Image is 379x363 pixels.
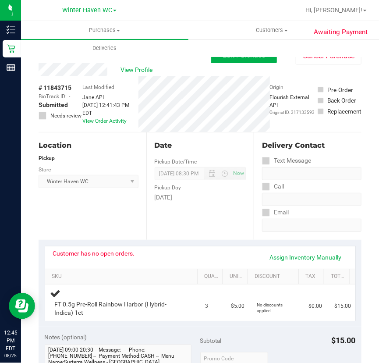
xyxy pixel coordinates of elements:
[21,26,188,34] span: Purchases
[53,250,135,257] div: Customer has no open orders.
[82,118,127,124] a: View Order Activity
[331,273,346,280] a: Total
[255,273,295,280] a: Discount
[50,112,81,120] span: Needs review
[39,140,138,151] div: Location
[120,65,156,75] span: View Profile
[155,158,197,166] label: Pickup Date/Time
[200,337,222,344] span: Subtotal
[230,273,244,280] a: Unit Price
[204,273,219,280] a: Quantity
[262,167,361,180] input: Format: (999) 999-9999
[231,302,245,310] span: $5.00
[69,93,70,100] span: -
[21,21,188,39] a: Purchases
[189,26,355,34] span: Customers
[328,85,354,94] div: Pre-Order
[328,96,357,105] div: Back Order
[62,7,112,14] span: Winter Haven WC
[262,206,289,219] label: Email
[39,93,67,100] span: BioTrack ID:
[205,302,209,310] span: 3
[257,302,283,313] span: No discounts applied
[52,273,194,280] a: SKU
[262,140,361,151] div: Delivery Contact
[270,109,318,116] p: Original ID: 317133593
[39,100,68,110] span: Submitted
[4,352,17,359] p: 08/25
[332,336,356,345] span: $15.00
[262,180,284,193] label: Call
[270,83,284,91] label: Origin
[4,329,17,352] p: 12:45 PM EDT
[262,193,361,206] input: Format: (999) 999-9999
[305,7,362,14] span: Hi, [PERSON_NAME]!
[82,101,138,117] div: [DATE] 12:41:43 PM EDT
[81,44,128,52] span: Deliveries
[82,83,114,91] label: Last Modified
[7,44,15,53] inline-svg: Retail
[39,155,55,161] strong: Pickup
[188,21,356,39] a: Customers
[7,25,15,34] inline-svg: Inventory
[305,273,320,280] a: Tax
[55,300,185,317] span: FT 0.5g Pre-Roll Rainbow Harbor (Hybrid-Indica) 1ct
[155,140,246,151] div: Date
[335,302,351,310] span: $15.00
[328,107,361,116] div: Replacement
[45,334,87,341] span: Notes (optional)
[21,39,188,57] a: Deliveries
[155,184,181,192] label: Pickup Day
[264,250,347,265] a: Assign Inventory Manually
[82,93,138,101] div: Jane API
[270,93,318,116] div: Flourish External API
[9,293,35,319] iframe: Resource center
[309,302,322,310] span: $0.00
[39,166,51,174] label: Store
[39,83,71,93] span: # 11843715
[155,193,246,202] div: [DATE]
[314,27,368,37] span: Awaiting Payment
[262,154,311,167] label: Text Message
[7,63,15,72] inline-svg: Reports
